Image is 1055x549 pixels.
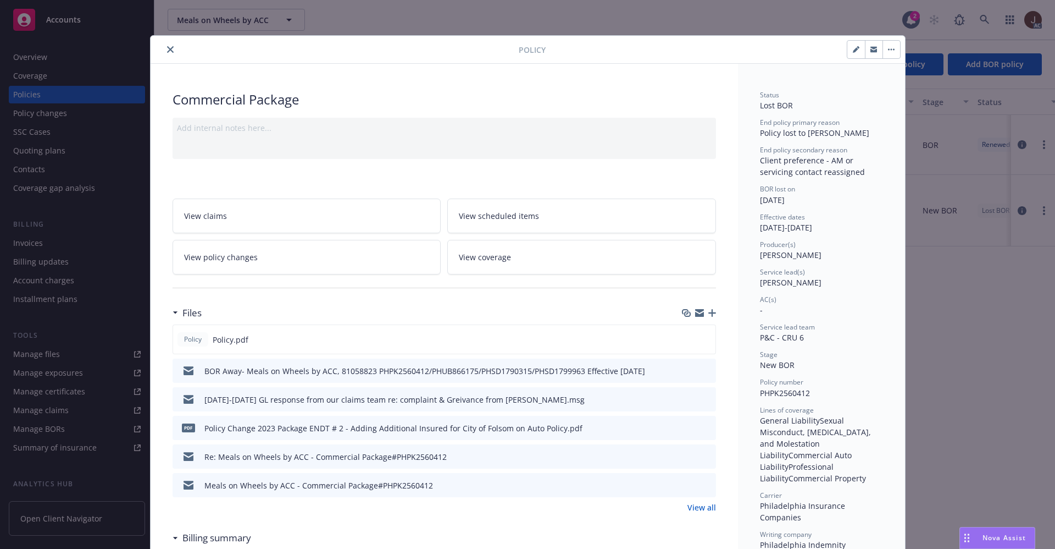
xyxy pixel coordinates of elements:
span: Commercial Auto Liability [760,450,854,472]
span: Writing company [760,530,812,539]
span: [PERSON_NAME] [760,277,821,288]
button: download file [684,394,693,405]
button: download file [684,451,693,463]
div: Meals on Wheels by ACC - Commercial Package#PHPK2560412 [204,480,433,491]
span: PHPK2560412 [760,388,810,398]
span: Philadelphia Insurance Companies [760,501,847,523]
div: Policy Change 2023 Package ENDT # 2 - Adding Additional Insured for City of Folsom on Auto Policy... [204,422,582,434]
span: P&C - CRU 6 [760,332,804,343]
span: Stage [760,350,778,359]
button: preview file [702,480,712,491]
button: preview file [702,422,712,434]
a: View policy changes [173,240,441,274]
button: preview file [701,334,711,345]
button: close [164,43,177,56]
div: BOR Away- Meals on Wheels by ACC, 81058823 PHPK2560412/PHUB866175/PHSD1790315/PHSD1799963 Effecti... [204,365,645,377]
button: preview file [702,394,712,405]
button: download file [684,480,693,491]
button: Nova Assist [959,527,1035,549]
span: View coverage [459,251,511,263]
span: Professional Liability [760,462,836,484]
span: Producer(s) [760,240,796,249]
span: Effective dates [760,212,805,222]
a: View claims [173,199,441,233]
span: - [760,305,763,315]
span: Policy [182,334,204,344]
span: Carrier [760,491,782,500]
span: Client preference - AM or servicing contact reassigned [760,155,865,177]
div: Commercial Package [173,90,716,109]
span: View scheduled items [459,210,539,222]
button: download file [684,334,692,345]
span: AC(s) [760,295,776,304]
span: Service lead team [760,322,815,332]
span: Status [760,90,779,100]
button: download file [684,365,693,377]
span: General Liability [760,415,820,426]
div: [DATE]-[DATE] GL response from our claims team re: complaint & Greivance from [PERSON_NAME].msg [204,394,585,405]
span: View policy changes [184,251,258,263]
span: Policy lost to [PERSON_NAME] [760,128,869,138]
span: Commercial Property [789,473,866,484]
div: Add internal notes here... [177,122,712,134]
span: Nova Assist [982,533,1026,542]
button: download file [684,422,693,434]
span: View claims [184,210,227,222]
span: Lost BOR [760,100,793,111]
a: View scheduled items [447,199,716,233]
div: [DATE] - [DATE] [760,212,883,233]
span: End policy secondary reason [760,145,847,155]
span: Sexual Misconduct, [MEDICAL_DATA], and Molestation Liability [760,415,873,460]
button: preview file [702,451,712,463]
span: BOR lost on [760,184,795,194]
span: End policy primary reason [760,118,840,127]
span: Lines of coverage [760,405,814,415]
span: Policy.pdf [213,334,248,345]
div: Drag to move [960,528,974,548]
span: New BOR [760,360,795,370]
button: preview file [702,365,712,377]
h3: Billing summary [182,531,251,545]
span: Service lead(s) [760,267,805,277]
div: Re: Meals on Wheels by ACC - Commercial Package#PHPK2560412 [204,451,447,463]
span: pdf [182,424,195,432]
a: View coverage [447,240,716,274]
span: [DATE] [760,195,785,205]
h3: Files [182,306,202,320]
div: Billing summary [173,531,251,545]
span: Policy number [760,377,803,387]
span: [PERSON_NAME] [760,250,821,260]
div: Files [173,306,202,320]
a: View all [687,502,716,513]
span: Policy [519,44,546,56]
